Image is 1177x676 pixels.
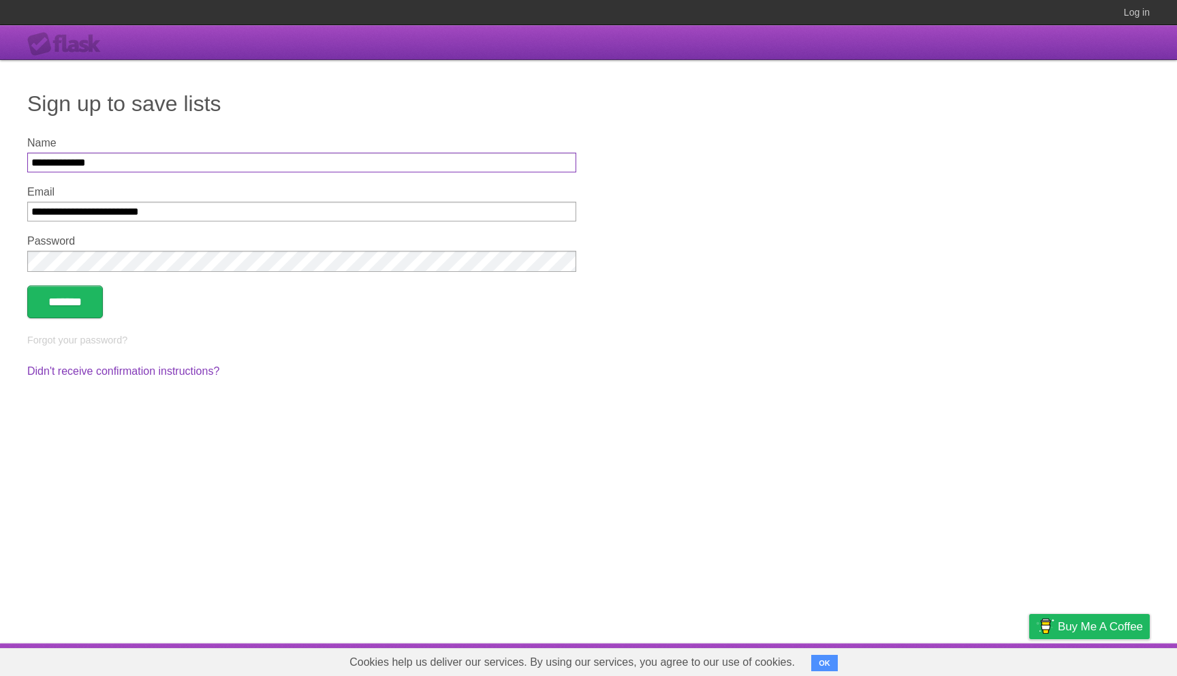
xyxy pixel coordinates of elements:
[893,647,948,673] a: Developers
[1036,615,1054,638] img: Buy me a coffee
[1058,615,1143,639] span: Buy me a coffee
[1064,647,1150,673] a: Suggest a feature
[848,647,877,673] a: About
[1011,647,1047,673] a: Privacy
[27,365,219,377] a: Didn't receive confirmation instructions?
[965,647,995,673] a: Terms
[27,32,109,57] div: Flask
[811,655,838,671] button: OK
[27,137,576,149] label: Name
[27,87,1150,120] h1: Sign up to save lists
[1029,614,1150,639] a: Buy me a coffee
[27,235,576,247] label: Password
[336,649,809,676] span: Cookies help us deliver our services. By using our services, you agree to our use of cookies.
[27,186,576,198] label: Email
[27,335,127,345] a: Forgot your password?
